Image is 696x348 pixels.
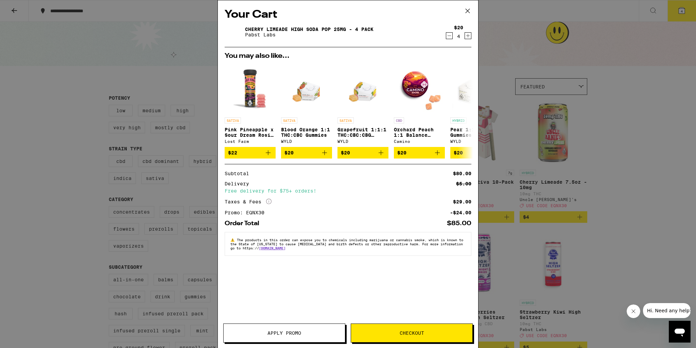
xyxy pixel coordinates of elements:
p: SATIVA [337,117,354,123]
div: Delivery [225,181,254,186]
button: Decrement [446,32,453,39]
div: Camino [394,139,445,144]
h2: You may also like... [225,53,471,60]
a: Open page for Pear 1:1 THC:CBG Gummies from WYLD [450,63,501,147]
span: $20 [454,150,463,155]
button: Apply Promo [223,324,345,343]
iframe: Message from company [643,303,691,318]
p: Pink Pineapple x Sour Dream Rosin Gummies - 100mg [225,127,276,138]
span: ⚠️ [230,238,237,242]
div: WYLD [450,139,501,144]
a: Open page for Orchard Peach 1:1 Balance Sours Gummies from Camino [394,63,445,147]
div: Promo: EQNX30 [225,210,269,215]
span: Checkout [400,331,424,335]
div: $85.00 [447,220,471,227]
iframe: Close message [627,304,640,318]
div: Taxes & Fees [225,199,272,205]
button: Checkout [351,324,473,343]
div: $29.00 [453,199,471,204]
span: $20 [397,150,406,155]
a: [DOMAIN_NAME] [259,246,285,250]
div: Subtotal [225,171,254,176]
p: Pear 1:1 THC:CBG Gummies [450,127,501,138]
span: $20 [341,150,350,155]
img: WYLD - Blood Orange 1:1 THC:CBC Gummies [288,63,325,114]
button: Add to bag [394,147,445,159]
iframe: Button to launch messaging window [669,321,691,343]
span: Apply Promo [267,331,301,335]
img: Camino - Orchard Peach 1:1 Balance Sours Gummies [394,63,445,114]
p: SATIVA [281,117,297,123]
div: $20 [454,25,463,30]
div: Order Total [225,220,264,227]
span: The products in this order can expose you to chemicals including marijuana or cannabis smoke, whi... [230,238,463,250]
span: $20 [284,150,294,155]
div: WYLD [281,139,332,144]
img: Cherry Limeade High Soda Pop 25mg - 4 Pack [225,22,244,42]
div: $5.00 [456,181,471,186]
a: Open page for Blood Orange 1:1 THC:CBC Gummies from WYLD [281,63,332,147]
button: Add to bag [450,147,501,159]
button: Add to bag [281,147,332,159]
span: $22 [228,150,237,155]
span: Hi. Need any help? [4,5,49,10]
button: Add to bag [337,147,388,159]
a: Cherry Limeade High Soda Pop 25mg - 4 Pack [245,27,373,32]
button: Add to bag [225,147,276,159]
div: Lost Farm [225,139,276,144]
div: WYLD [337,139,388,144]
p: Orchard Peach 1:1 Balance Sours Gummies [394,127,445,138]
div: 4 [454,34,463,39]
p: Blood Orange 1:1 THC:CBC Gummies [281,127,332,138]
a: Open page for Grapefruit 1:1:1 THC:CBC:CBG Gummies from WYLD [337,63,388,147]
a: Open page for Pink Pineapple x Sour Dream Rosin Gummies - 100mg from Lost Farm [225,63,276,147]
p: SATIVA [225,117,241,123]
p: CBD [394,117,404,123]
img: Lost Farm - Pink Pineapple x Sour Dream Rosin Gummies - 100mg [225,63,276,114]
p: Grapefruit 1:1:1 THC:CBC:CBG Gummies [337,127,388,138]
button: Increment [465,32,471,39]
p: Pabst Labs [245,32,373,37]
img: WYLD - Pear 1:1 THC:CBG Gummies [450,63,501,114]
div: Free delivery for $75+ orders! [225,188,471,193]
div: -$24.00 [450,210,471,215]
div: $80.00 [453,171,471,176]
h2: Your Cart [225,7,471,22]
p: HYBRID [450,117,467,123]
img: WYLD - Grapefruit 1:1:1 THC:CBC:CBG Gummies [345,63,381,114]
